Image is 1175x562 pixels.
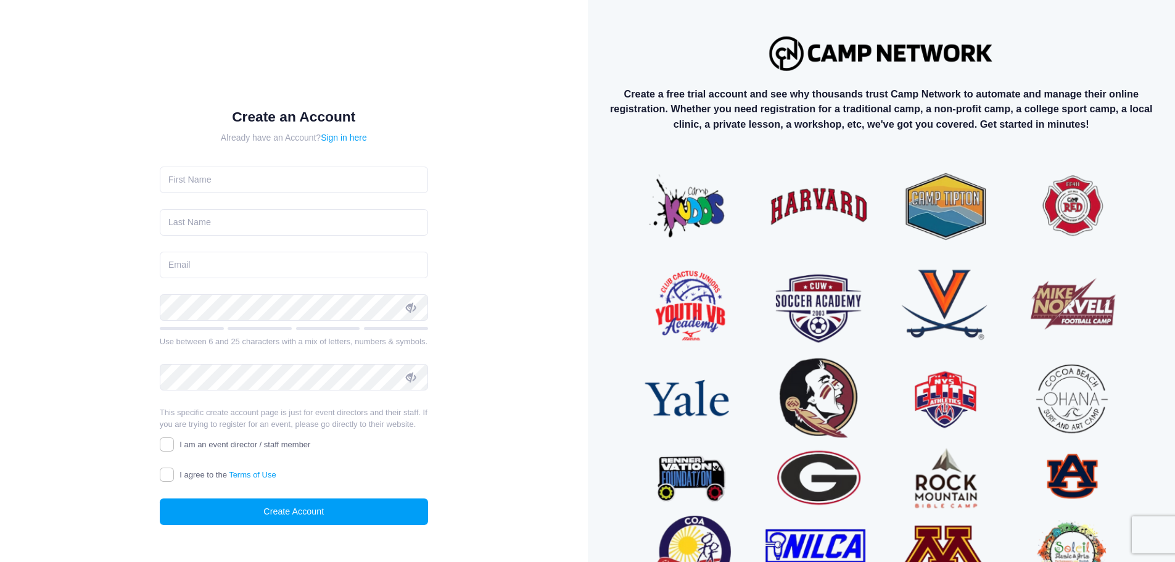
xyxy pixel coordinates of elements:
input: I am an event director / staff member [160,437,174,452]
a: Sign in here [321,133,367,143]
span: I agree to the [179,470,276,479]
img: Logo [764,30,999,76]
div: Use between 6 and 25 characters with a mix of letters, numbers & symbols. [160,336,428,348]
input: I agree to theTerms of Use [160,468,174,482]
span: I am an event director / staff member [179,440,310,449]
input: Last Name [160,209,428,236]
button: Create Account [160,498,428,525]
a: Terms of Use [229,470,276,479]
input: Email [160,252,428,278]
input: First Name [160,167,428,193]
p: This specific create account page is just for event directors and their staff. If you are trying ... [160,407,428,431]
div: Already have an Account? [160,131,428,144]
h1: Create an Account [160,109,428,125]
p: Create a free trial account and see why thousands trust Camp Network to automate and manage their... [598,86,1165,131]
